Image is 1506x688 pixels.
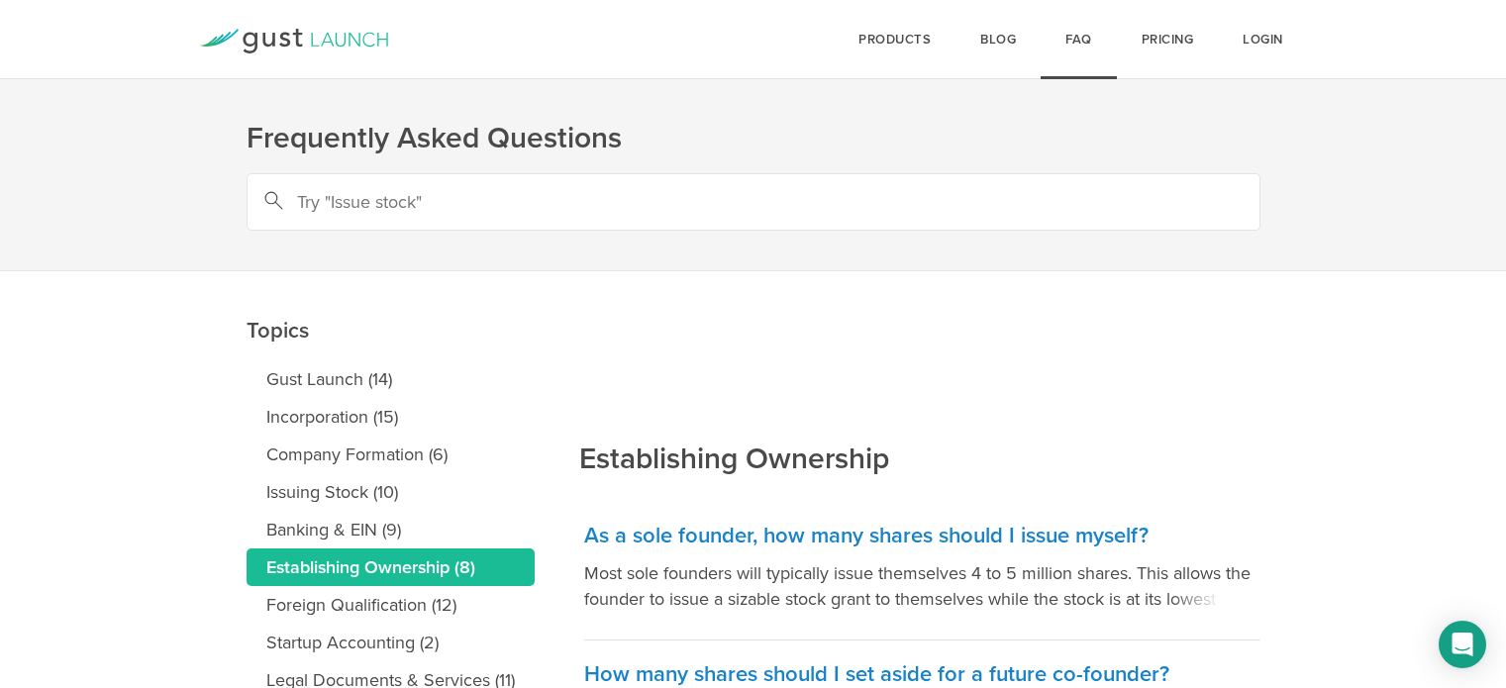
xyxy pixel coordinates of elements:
[247,624,535,661] a: Startup Accounting (2)
[247,548,535,586] a: Establishing Ownership (8)
[247,119,1260,158] h1: Frequently Asked Questions
[579,306,889,479] h2: Establishing Ownership
[584,522,1260,550] h3: As a sole founder, how many shares should I issue myself?
[584,560,1260,612] p: Most sole founders will typically issue themselves 4 to 5 million shares. This allows the founder...
[247,173,1260,231] input: Try "Issue stock"
[247,473,535,511] a: Issuing Stock (10)
[1439,621,1486,668] div: Open Intercom Messenger
[247,511,535,548] a: Banking & EIN (9)
[247,586,535,624] a: Foreign Qualification (12)
[584,502,1260,640] a: As a sole founder, how many shares should I issue myself? Most sole founders will typically issue...
[247,360,535,398] a: Gust Launch (14)
[247,398,535,436] a: Incorporation (15)
[247,436,535,473] a: Company Formation (6)
[247,177,535,350] h2: Topics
